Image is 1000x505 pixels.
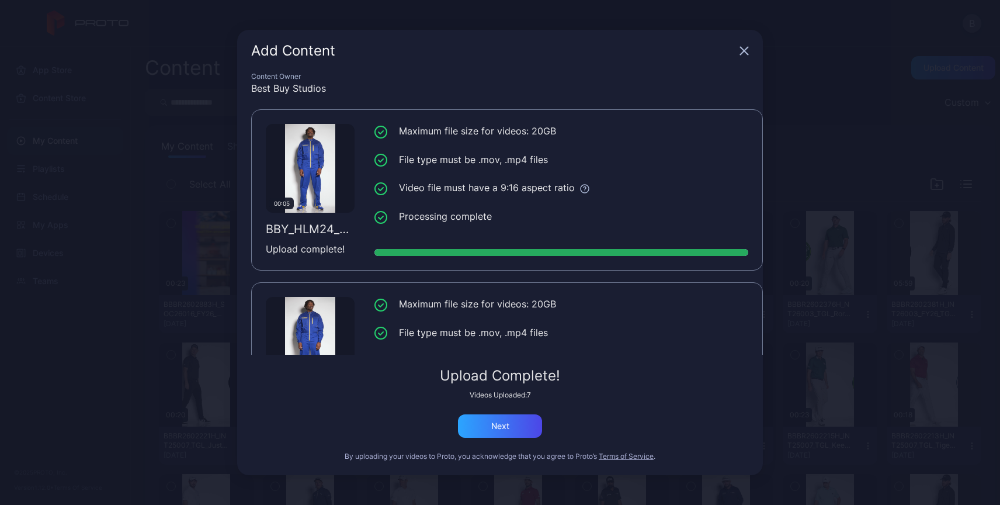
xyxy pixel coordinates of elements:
[458,414,542,438] button: Next
[374,124,748,139] li: Maximum file size for videos: 20GB
[251,81,749,95] div: Best Buy Studios
[374,153,748,167] li: File type must be .mov, .mp4 files
[266,222,355,236] div: BBY_HLM24_BestHolidayEver_logoremoved.mp4
[251,369,749,383] div: Upload Complete!
[251,44,735,58] div: Add Content
[374,326,748,340] li: File type must be .mov, .mp4 files
[251,452,749,461] div: By uploading your videos to Proto, you acknowledge that you agree to Proto’s .
[374,181,748,195] li: Video file must have a 9:16 aspect ratio
[491,421,509,431] div: Next
[374,297,748,312] li: Maximum file size for videos: 20GB
[374,209,748,224] li: Processing complete
[599,452,654,461] button: Terms of Service
[269,198,294,209] div: 00:05
[374,354,748,368] li: Video file must have a 9:16 aspect ratio
[266,242,355,256] div: Upload complete!
[251,390,749,400] div: Videos Uploaded: 7
[251,72,749,81] div: Content Owner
